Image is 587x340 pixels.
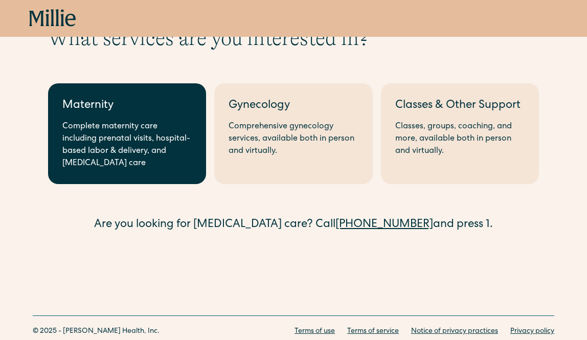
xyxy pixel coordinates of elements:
div: Complete maternity care including prenatal visits, hospital-based labor & delivery, and [MEDICAL_... [62,121,192,170]
a: [PHONE_NUMBER] [335,219,433,231]
a: Notice of privacy practices [411,326,498,337]
a: MaternityComplete maternity care including prenatal visits, hospital-based labor & delivery, and ... [48,83,206,184]
a: Terms of service [347,326,399,337]
h1: What services are you interested in? [48,26,539,51]
a: GynecologyComprehensive gynecology services, available both in person and virtually. [214,83,372,184]
div: Classes, groups, coaching, and more, available both in person and virtually. [395,121,525,157]
div: © 2025 - [PERSON_NAME] Health, Inc. [33,326,160,337]
a: Classes & Other SupportClasses, groups, coaching, and more, available both in person and virtually. [381,83,539,184]
div: Maternity [62,98,192,115]
a: Privacy policy [510,326,554,337]
div: Comprehensive gynecology services, available both in person and virtually. [229,121,358,157]
div: Are you looking for [MEDICAL_DATA] care? Call and press 1. [48,217,539,234]
div: Gynecology [229,98,358,115]
div: Classes & Other Support [395,98,525,115]
a: Terms of use [295,326,335,337]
